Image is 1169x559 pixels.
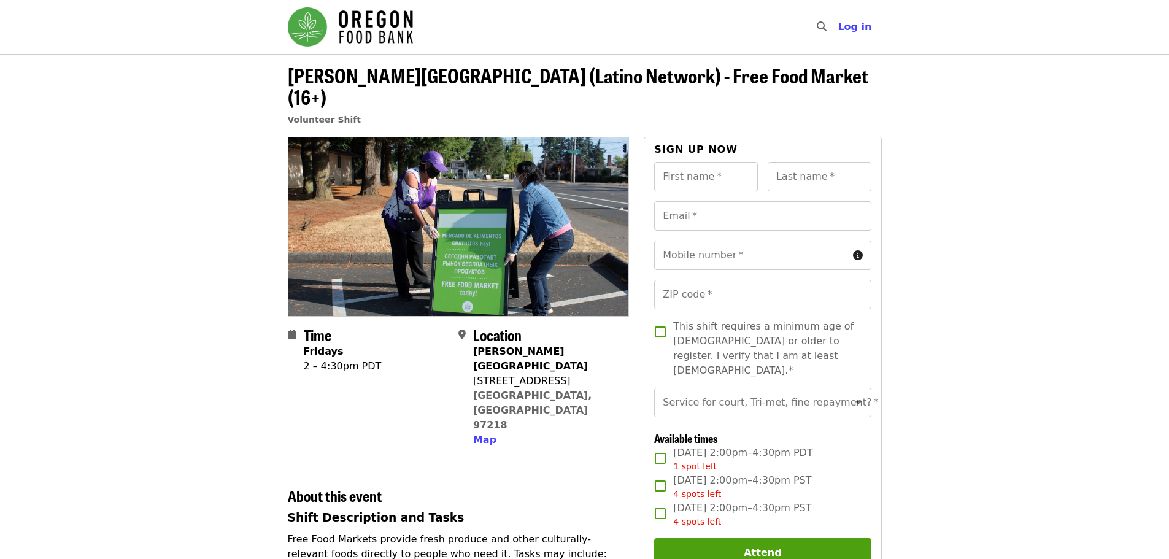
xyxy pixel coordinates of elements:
span: [DATE] 2:00pm–4:30pm PST [673,501,811,528]
input: ZIP code [654,280,871,309]
i: calendar icon [288,329,296,341]
input: First name [654,162,758,191]
i: search icon [817,21,827,33]
div: 2 – 4:30pm PDT [304,359,382,374]
input: Email [654,201,871,231]
button: Open [850,394,867,411]
span: 1 spot left [673,461,717,471]
img: Oregon Food Bank - Home [288,7,413,47]
input: Last name [768,162,871,191]
span: Sign up now [654,144,738,155]
i: circle-info icon [853,250,863,261]
span: Time [304,324,331,345]
img: Rigler Elementary School (Latino Network) - Free Food Market (16+) organized by Oregon Food Bank [288,137,629,315]
h3: Shift Description and Tasks [288,509,630,526]
span: Map [473,434,496,445]
a: [GEOGRAPHIC_DATA], [GEOGRAPHIC_DATA] 97218 [473,390,592,431]
a: Volunteer Shift [288,115,361,125]
i: map-marker-alt icon [458,329,466,341]
span: 4 spots left [673,517,721,526]
div: [STREET_ADDRESS] [473,374,619,388]
button: Log in [828,15,881,39]
span: Location [473,324,522,345]
span: About this event [288,485,382,506]
strong: [PERSON_NAME][GEOGRAPHIC_DATA] [473,345,588,372]
input: Mobile number [654,241,847,270]
span: This shift requires a minimum age of [DEMOGRAPHIC_DATA] or older to register. I verify that I am ... [673,319,861,378]
span: [PERSON_NAME][GEOGRAPHIC_DATA] (Latino Network) - Free Food Market (16+) [288,61,868,111]
input: Search [834,12,844,42]
span: [DATE] 2:00pm–4:30pm PDT [673,445,812,473]
span: [DATE] 2:00pm–4:30pm PST [673,473,811,501]
button: Map [473,433,496,447]
strong: Fridays [304,345,344,357]
span: 4 spots left [673,489,721,499]
span: Available times [654,430,718,446]
span: Log in [838,21,871,33]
